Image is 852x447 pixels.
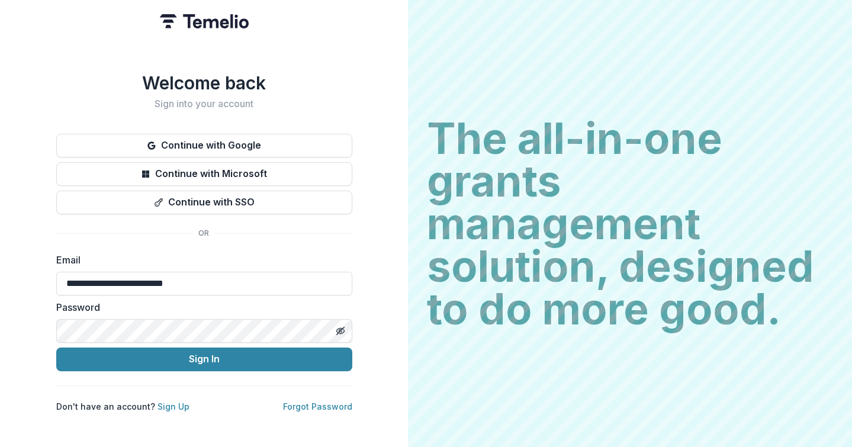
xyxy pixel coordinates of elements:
[157,401,189,411] a: Sign Up
[56,191,352,214] button: Continue with SSO
[56,253,345,267] label: Email
[56,300,345,314] label: Password
[56,134,352,157] button: Continue with Google
[56,162,352,186] button: Continue with Microsoft
[56,98,352,110] h2: Sign into your account
[56,400,189,413] p: Don't have an account?
[283,401,352,411] a: Forgot Password
[56,72,352,94] h1: Welcome back
[331,321,350,340] button: Toggle password visibility
[160,14,249,28] img: Temelio
[56,348,352,371] button: Sign In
